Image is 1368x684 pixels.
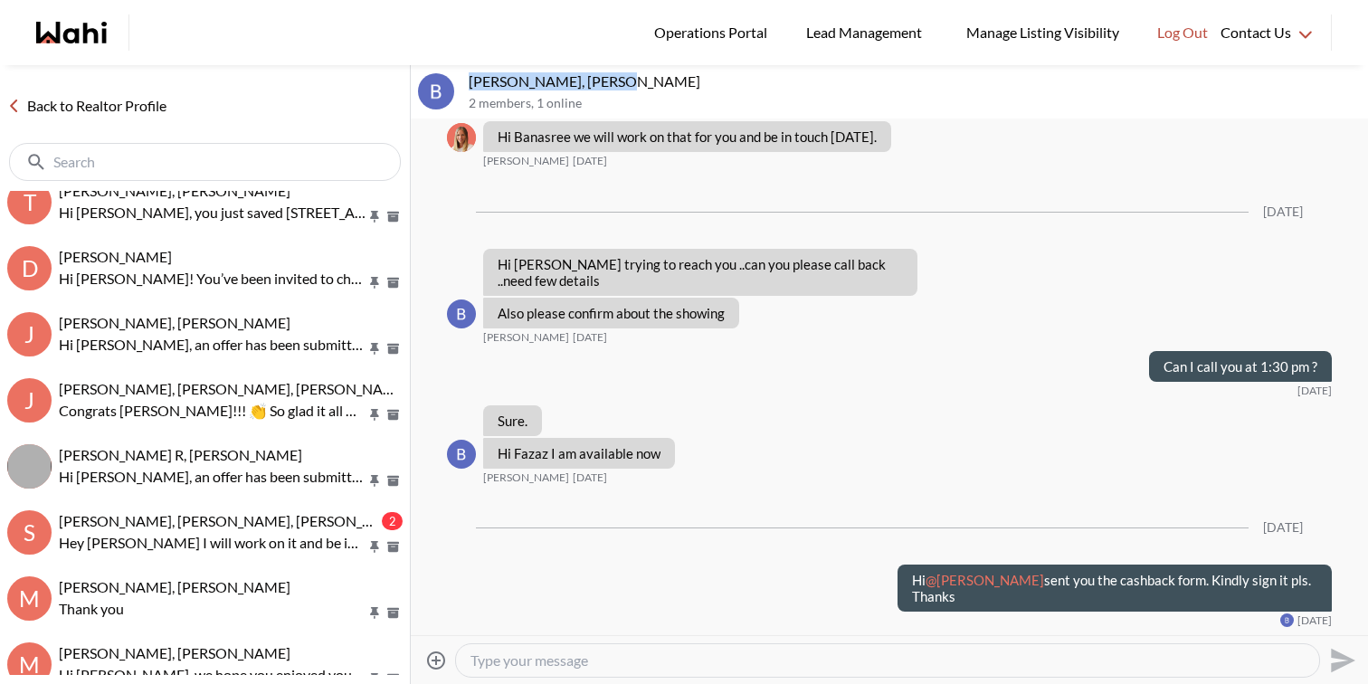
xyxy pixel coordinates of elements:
[469,96,1361,111] p: 2 members , 1 online
[1263,520,1303,536] div: [DATE]
[59,532,366,554] p: Hey [PERSON_NAME] I will work on it and be in touch.
[447,440,476,469] div: BANASREE BHATTACHARYA
[654,21,774,44] span: Operations Portal
[36,22,107,43] a: Wahi homepage
[59,314,290,331] span: [PERSON_NAME], [PERSON_NAME]
[7,378,52,423] div: J
[573,154,607,168] time: 2025-07-23T00:26:18.978Z
[1320,640,1361,680] button: Send
[7,510,52,555] div: S
[1280,613,1294,627] div: BANASREE BHATTACHARYA
[366,539,383,555] button: Pin
[384,275,403,290] button: Archive
[447,123,476,152] div: Michelle Ryckman
[498,413,527,429] p: Sure.
[366,473,383,489] button: Pin
[59,512,527,529] span: [PERSON_NAME], [PERSON_NAME], [PERSON_NAME], [PERSON_NAME]
[1297,384,1332,398] time: 2025-07-23T16:53:38.847Z
[573,470,607,485] time: 2025-07-23T17:34:23.738Z
[7,444,52,489] div: cris R, Faraz
[447,299,476,328] img: B
[366,275,383,290] button: Pin
[59,578,290,595] span: [PERSON_NAME], [PERSON_NAME]
[7,246,52,290] div: D
[366,407,383,423] button: Pin
[384,341,403,356] button: Archive
[806,21,928,44] span: Lead Management
[1297,613,1332,628] time: 2025-07-24T13:50:38.590Z
[498,256,903,289] p: Hi [PERSON_NAME] trying to reach you ..can you please call back ..need few details
[447,440,476,469] img: B
[384,539,403,555] button: Archive
[7,180,52,224] div: T
[498,445,660,461] p: Hi Fazaz I am available now
[961,21,1125,44] span: Manage Listing Visibility
[59,334,366,356] p: Hi [PERSON_NAME], an offer has been submitted for [STREET_ADDRESS][PERSON_NAME]. If you’re still ...
[469,72,1361,90] p: [PERSON_NAME], [PERSON_NAME]
[59,644,290,661] span: [PERSON_NAME], [PERSON_NAME]
[418,73,454,109] img: B
[7,312,52,356] div: J
[926,572,1044,588] span: @[PERSON_NAME]
[1263,204,1303,220] div: [DATE]
[1157,21,1208,44] span: Log Out
[483,330,569,345] span: [PERSON_NAME]
[59,446,302,463] span: [PERSON_NAME] R, [PERSON_NAME]
[53,153,360,171] input: Search
[366,209,383,224] button: Pin
[384,473,403,489] button: Archive
[447,123,476,152] img: M
[59,182,290,199] span: [PERSON_NAME], [PERSON_NAME]
[59,202,366,223] p: Hi [PERSON_NAME], you just saved [STREET_ADDRESS]. Would you like to book a showing or receive mo...
[384,605,403,621] button: Archive
[59,380,409,397] span: [PERSON_NAME], [PERSON_NAME], [PERSON_NAME]
[382,512,403,530] div: 2
[573,330,607,345] time: 2025-07-23T16:30:05.297Z
[483,154,569,168] span: [PERSON_NAME]
[498,305,725,321] p: Also please confirm about the showing
[59,248,172,265] span: [PERSON_NAME]
[483,470,569,485] span: [PERSON_NAME]
[7,444,52,489] img: c
[59,400,366,422] p: Congrats [PERSON_NAME]!!! 👏 So glad it all worked out. Enjoy your new home.
[470,651,1305,670] textarea: Type your message
[7,576,52,621] div: M
[418,73,454,109] div: BANASREE BHATTACHARYA, Faraz
[366,605,383,621] button: Pin
[59,268,366,290] p: Hi [PERSON_NAME]! You’ve been invited to chat with your Wahi Realtor, [PERSON_NAME]. Feel free to...
[59,466,366,488] p: Hi [PERSON_NAME], an offer has been submitted for [STREET_ADDRESS]. If you’re still interested in...
[447,299,476,328] div: BANASREE BHATTACHARYA
[912,572,1317,604] p: Hi sent you the cashback form. Kindly sign it pls. Thanks
[366,341,383,356] button: Pin
[384,407,403,423] button: Archive
[1280,613,1294,627] img: B
[1164,358,1317,375] p: Can I call you at 1:30 pm ?
[498,128,877,145] p: Hi Banasree we will work on that for you and be in touch [DATE].
[384,209,403,224] button: Archive
[59,598,366,620] p: Thank you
